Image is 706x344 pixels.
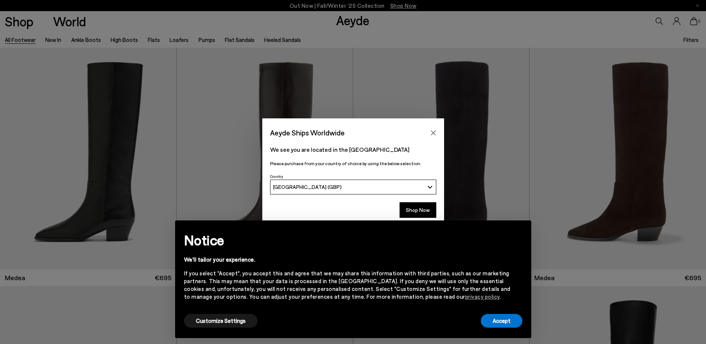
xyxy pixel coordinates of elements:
span: × [517,226,522,237]
p: We see you are located in the [GEOGRAPHIC_DATA] [270,145,436,154]
h2: Notice [184,230,510,250]
span: Country [270,174,283,178]
button: Customize Settings [184,314,257,328]
button: Close this notice [510,223,528,240]
a: privacy policy [465,293,500,300]
button: Accept [481,314,522,328]
p: Please purchase from your country of choice by using the below selection: [270,160,436,167]
div: If you select "Accept", you accept this and agree that we may share this information with third p... [184,269,510,301]
button: Shop Now [400,202,436,218]
span: Aeyde Ships Worldwide [270,126,345,139]
span: [GEOGRAPHIC_DATA] (GBP) [273,184,342,190]
div: We'll tailor your experience. [184,256,510,263]
button: Close [428,127,439,138]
